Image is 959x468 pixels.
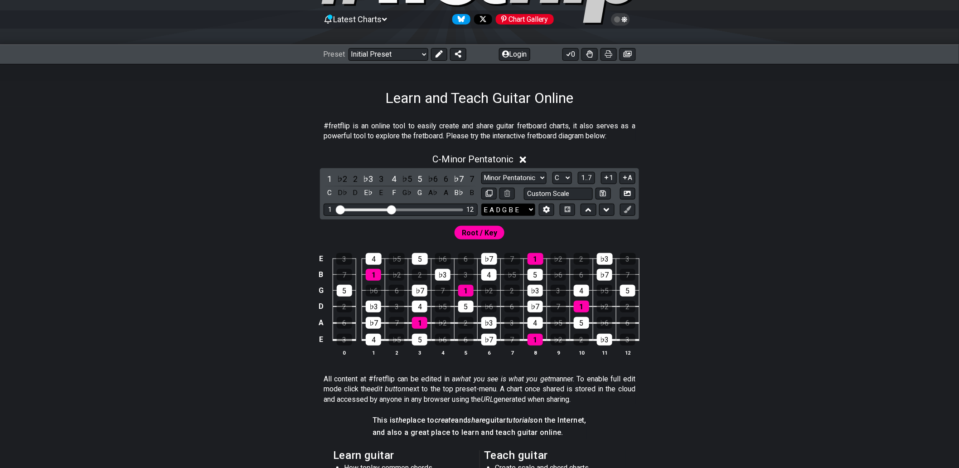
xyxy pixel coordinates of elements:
[620,48,636,61] button: Create image
[389,317,404,329] div: 7
[574,285,589,297] div: 4
[427,173,439,185] div: toggle scale degree
[435,416,455,424] em: create
[501,348,524,357] th: 7
[412,269,427,281] div: 2
[373,428,586,438] h4: and also a great place to learn and teach guitar online.
[412,253,428,265] div: 5
[570,348,593,357] th: 10
[363,173,374,185] div: toggle scale degree
[524,348,547,357] th: 8
[620,204,635,216] button: First click edit preset to enable marker editing
[414,173,426,185] div: toggle scale degree
[560,204,575,216] button: Toggle horizontal chord view
[597,269,612,281] div: ♭7
[504,317,520,329] div: 3
[481,253,497,265] div: ♭7
[481,269,497,281] div: 4
[414,187,426,199] div: toggle pitch class
[334,15,382,24] span: Latest Charts
[481,334,497,346] div: ♭7
[470,14,492,24] a: Follow #fretflip at X
[440,173,452,185] div: toggle scale degree
[597,334,612,346] div: ♭3
[552,172,572,184] select: Tonic/Root
[435,269,450,281] div: ♭3
[389,334,404,346] div: ♭5
[528,285,543,297] div: ♭3
[373,415,586,425] h4: This is place to and guitar on the Internet,
[466,206,474,214] div: 12
[324,187,335,199] div: toggle pitch class
[349,48,428,61] select: Preset
[366,269,381,281] div: 1
[349,173,361,185] div: toggle scale degree
[539,204,554,216] button: Edit Tuning
[597,253,613,265] div: ♭3
[440,187,452,199] div: toggle pitch class
[620,317,635,329] div: 6
[412,317,427,329] div: 1
[435,301,450,312] div: ♭5
[388,187,400,199] div: toggle pitch class
[599,204,615,216] button: Move down
[499,188,515,200] button: Delete
[528,317,543,329] div: 4
[581,174,592,182] span: 1..7
[462,226,497,239] span: First enable full edit mode to edit
[316,298,327,315] td: D
[597,301,612,312] div: ♭2
[466,173,478,185] div: toggle scale degree
[504,334,520,346] div: 7
[551,301,566,312] div: 7
[620,285,635,297] div: 5
[581,48,598,61] button: Toggle Dexterity for all fretkits
[484,450,626,460] h2: Teach guitar
[366,317,381,329] div: ♭7
[337,173,349,185] div: toggle scale degree
[389,269,404,281] div: ♭2
[389,301,404,312] div: 3
[528,269,543,281] div: 5
[316,331,327,348] td: E
[363,187,374,199] div: toggle pitch class
[468,416,486,424] em: share
[336,253,352,265] div: 3
[316,283,327,298] td: G
[401,173,413,185] div: toggle scale degree
[547,348,570,357] th: 9
[596,188,611,200] button: Store user defined scale
[427,187,439,199] div: toggle pitch class
[562,48,579,61] button: 0
[551,253,567,265] div: ♭2
[324,374,635,405] p: All content at #fretflip can be edited in a manner. To enable full edit mode click the next to th...
[337,269,352,281] div: 7
[481,317,497,329] div: ♭3
[455,348,478,357] th: 5
[551,334,566,346] div: ♭2
[506,416,534,424] em: tutorials
[581,204,596,216] button: Move up
[578,172,595,184] button: 1..7
[528,301,543,312] div: ♭7
[324,121,635,141] p: #fretflip is an online tool to easily create and share guitar fretboard charts, it also serves as...
[333,450,475,460] h2: Learn guitar
[481,188,497,200] button: Copy
[375,173,387,185] div: toggle scale degree
[574,334,589,346] div: 2
[616,348,639,357] th: 12
[396,416,407,424] em: the
[337,301,352,312] div: 2
[481,204,535,216] select: Tuning
[551,317,566,329] div: ♭5
[601,172,616,184] button: 1
[620,301,635,312] div: 2
[574,269,589,281] div: 6
[528,253,543,265] div: 1
[492,14,554,24] a: #fretflip at Pinterest
[316,251,327,267] td: E
[431,48,447,61] button: Edit Preset
[337,285,352,297] div: 5
[337,334,352,346] div: 3
[458,317,474,329] div: 2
